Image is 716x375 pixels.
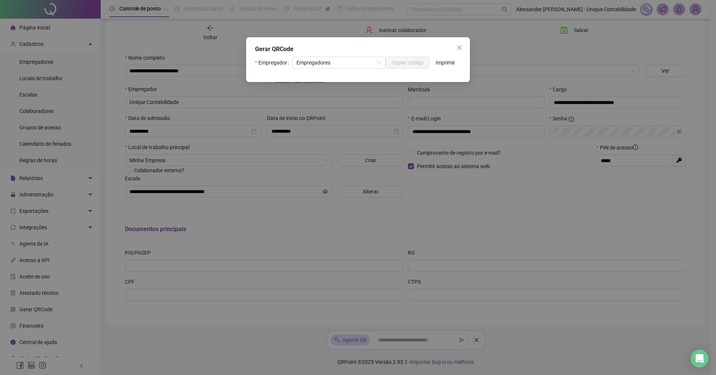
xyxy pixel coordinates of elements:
div: Gerar QRCode [255,45,461,54]
div: Open Intercom Messenger [691,350,709,368]
button: Copiar código [386,57,430,69]
span: Empregadores [296,57,381,68]
span: close [456,45,462,51]
label: Empregador [255,57,292,69]
button: Imprimir [430,57,461,69]
button: Close [453,42,465,54]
